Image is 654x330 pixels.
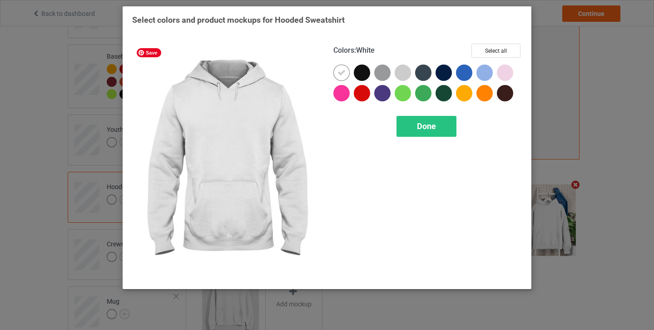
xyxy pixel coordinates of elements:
span: White [356,46,375,55]
span: Save [137,48,161,57]
img: regular.jpg [132,44,321,280]
span: Colors [333,46,354,55]
button: Select all [471,44,520,58]
span: Select colors and product mockups for Hooded Sweatshirt [132,15,345,25]
span: Done [417,121,436,131]
h4: : [333,46,375,55]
